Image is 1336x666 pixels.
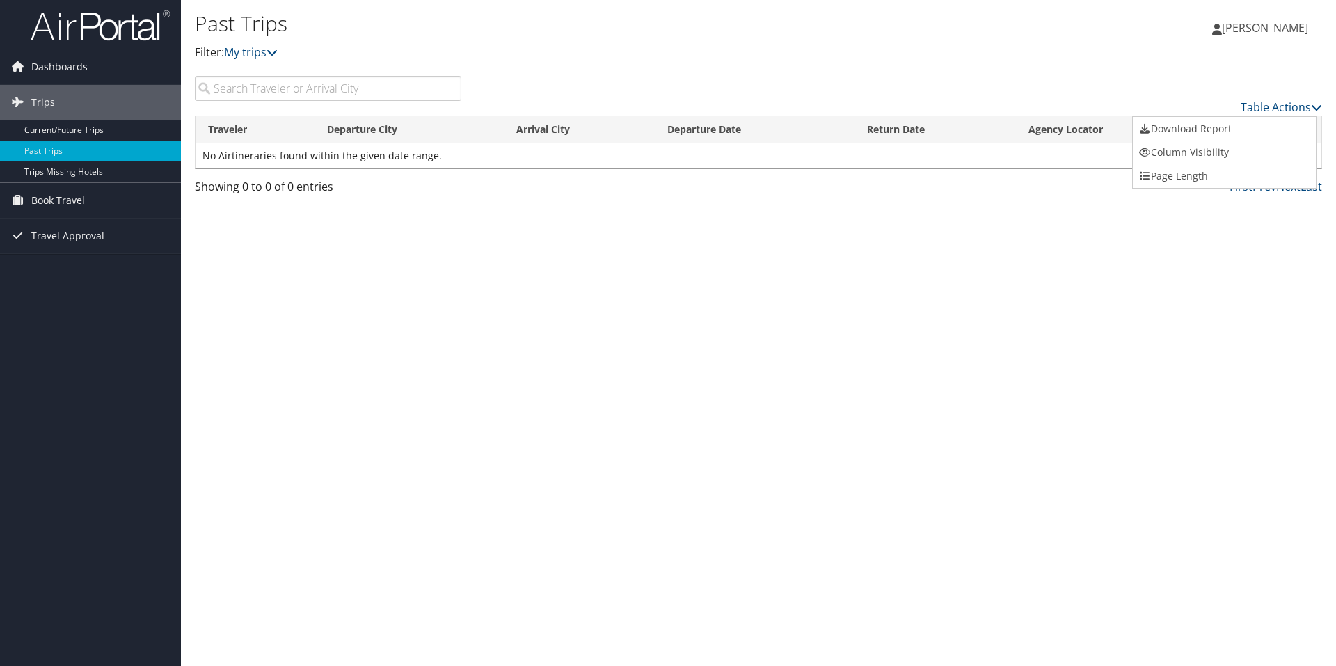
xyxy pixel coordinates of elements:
[31,9,170,42] img: airportal-logo.png
[1133,141,1316,164] a: Column Visibility
[31,183,85,218] span: Book Travel
[31,49,88,84] span: Dashboards
[1133,164,1316,188] a: Page Length
[1133,117,1316,141] a: Download Report
[31,85,55,120] span: Trips
[31,219,104,253] span: Travel Approval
